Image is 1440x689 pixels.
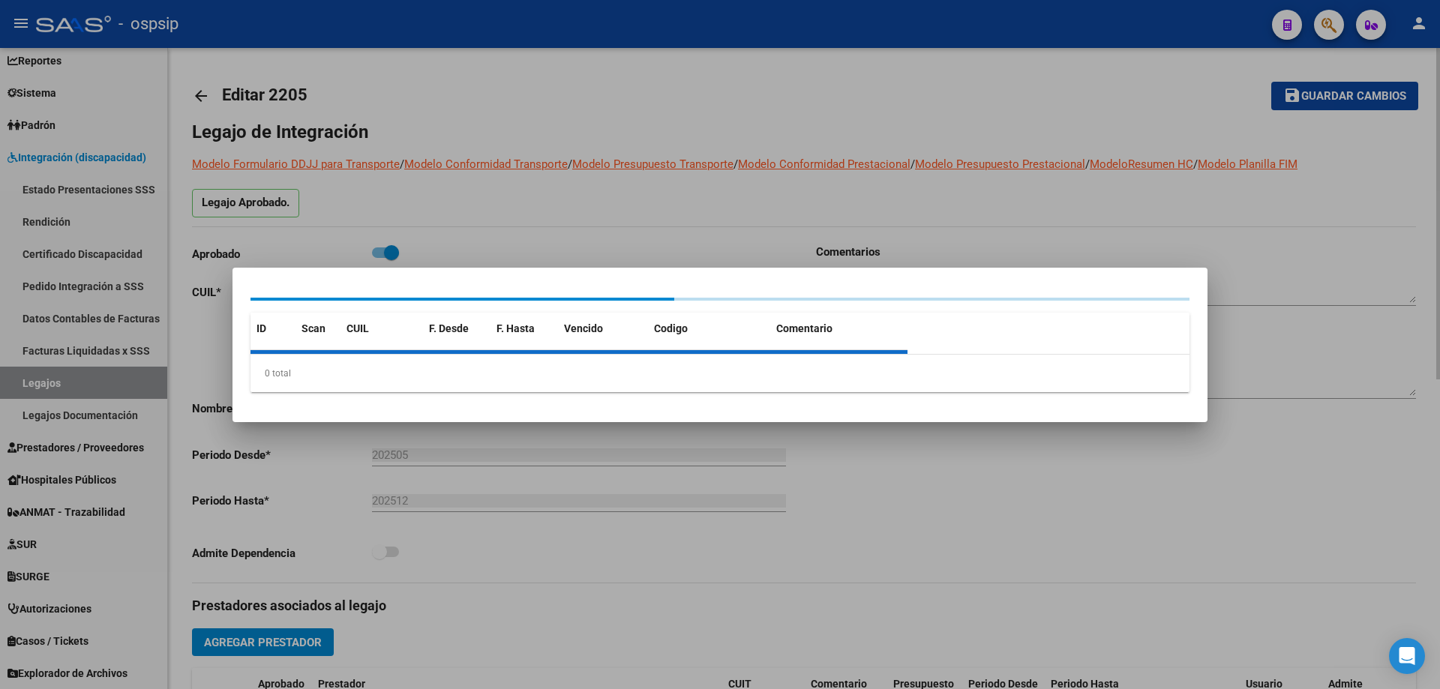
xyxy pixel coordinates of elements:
[250,313,295,345] datatable-header-cell: ID
[564,322,603,334] span: Vencido
[654,322,688,334] span: Codigo
[496,322,535,334] span: F. Hasta
[770,313,907,345] datatable-header-cell: Comentario
[429,322,469,334] span: F. Desde
[295,313,340,345] datatable-header-cell: Scan
[301,322,325,334] span: Scan
[1389,638,1425,674] div: Open Intercom Messenger
[490,313,558,345] datatable-header-cell: F. Hasta
[558,313,648,345] datatable-header-cell: Vencido
[256,322,266,334] span: ID
[423,313,490,345] datatable-header-cell: F. Desde
[340,313,423,345] datatable-header-cell: CUIL
[776,322,832,334] span: Comentario
[648,313,770,345] datatable-header-cell: Codigo
[250,355,1189,392] div: 0 total
[346,322,369,334] span: CUIL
